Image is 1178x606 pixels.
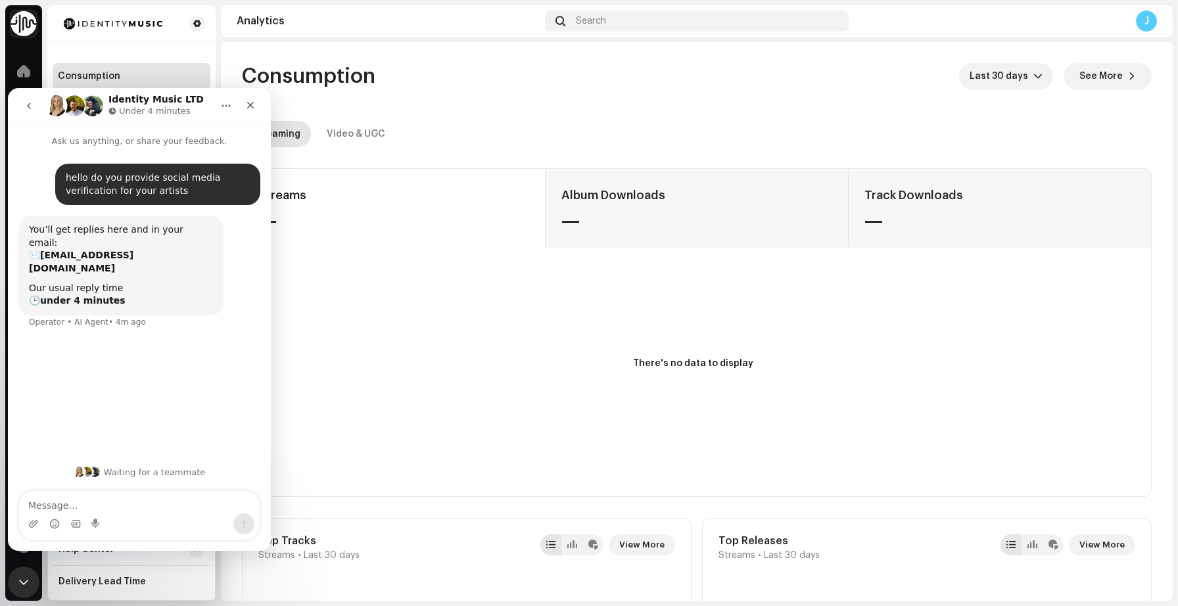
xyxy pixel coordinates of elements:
button: Emoji picker [41,431,52,441]
span: Streams [719,550,755,561]
div: J [1136,11,1157,32]
button: Start recording [83,431,94,441]
re-m-nav-item: Consumption [53,63,210,89]
img: Profile image for Jessica [66,379,76,389]
b: [EMAIL_ADDRESS][DOMAIN_NAME] [21,162,126,185]
div: Top Releases [719,534,820,548]
img: 185c913a-8839-411b-a7b9-bf647bcb215e [58,16,168,32]
text: There's no data to display [633,359,753,368]
button: Gif picker [62,431,73,441]
button: View More [609,534,675,555]
iframe: Intercom live chat [8,88,271,551]
img: Profile image for Ben [74,379,84,389]
img: Profile image for Alex [82,379,92,389]
div: Operator • AI Agent • 4m ago [21,230,138,238]
span: • [298,550,301,561]
button: Send a message… [225,425,247,446]
textarea: Message… [11,403,252,425]
span: See More [1079,63,1123,89]
span: View More [619,532,665,558]
div: Streaming [252,121,300,147]
span: Last 30 days [764,550,820,561]
div: Top Tracks [258,534,360,548]
span: Last 30 days [970,63,1033,89]
button: Upload attachment [20,431,31,441]
span: Consumption [242,63,375,89]
div: You’ll get replies here and in your email:✉️[EMAIL_ADDRESS][DOMAIN_NAME]Our usual reply time🕒unde... [11,128,216,227]
div: Consumption [58,71,120,82]
div: Delivery Lead Time [59,576,146,587]
span: Streams [258,550,295,561]
span: • [758,550,761,561]
img: 0f74c21f-6d1c-4dbc-9196-dbddad53419e [11,11,37,37]
iframe: Intercom live chat [8,567,39,598]
div: dropdown trigger [1033,63,1043,89]
button: See More [1064,63,1152,89]
div: Analytics [237,16,540,26]
span: Last 30 days [304,550,360,561]
span: Search [576,16,606,26]
div: You’ll get replies here and in your email: ✉️ [21,135,205,187]
button: View More [1069,534,1135,555]
div: Operator says… [11,128,252,256]
span: View More [1079,532,1125,558]
div: Waiting for a teammate [13,379,250,389]
b: under 4 minutes [32,207,118,218]
re-m-nav-item: Delivery Lead Time [53,569,210,595]
div: Video & UGC [327,121,385,147]
div: Our usual reply time 🕒 [21,194,205,220]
